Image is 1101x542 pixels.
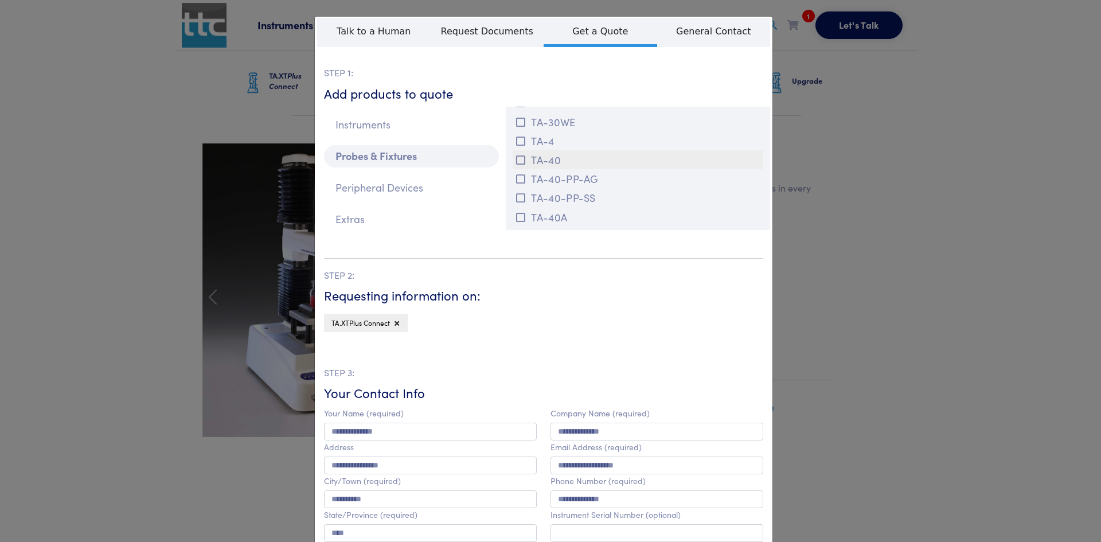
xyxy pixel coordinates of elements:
[324,208,499,231] p: Extras
[513,188,763,207] button: TA-40-PP-SS
[550,408,650,418] label: Company Name (required)
[324,510,417,520] label: State/Province (required)
[317,18,431,44] span: Talk to a Human
[324,65,763,80] p: STEP 1:
[513,169,763,188] button: TA-40-PP-AG
[431,18,544,44] span: Request Documents
[513,208,763,227] button: TA-40A
[324,408,404,418] label: Your Name (required)
[324,268,763,283] p: STEP 2:
[324,384,763,402] h6: Your Contact Info
[513,131,763,150] button: TA-4
[324,287,763,305] h6: Requesting information on:
[513,112,763,131] button: TA-30WE
[544,18,657,47] span: Get a Quote
[550,476,646,486] label: Phone Number (required)
[324,476,401,486] label: City/Town (required)
[513,150,763,169] button: TA-40
[324,145,499,167] p: Probes & Fixtures
[513,227,763,245] button: TA-5
[324,177,499,199] p: Peripheral Devices
[331,318,390,327] span: TA.XTPlus Connect
[324,365,763,380] p: STEP 3:
[550,510,681,520] label: Instrument Serial Number (optional)
[657,18,771,44] span: General Contact
[324,442,354,452] label: Address
[324,114,499,136] p: Instruments
[324,85,763,103] h6: Add products to quote
[550,442,642,452] label: Email Address (required)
